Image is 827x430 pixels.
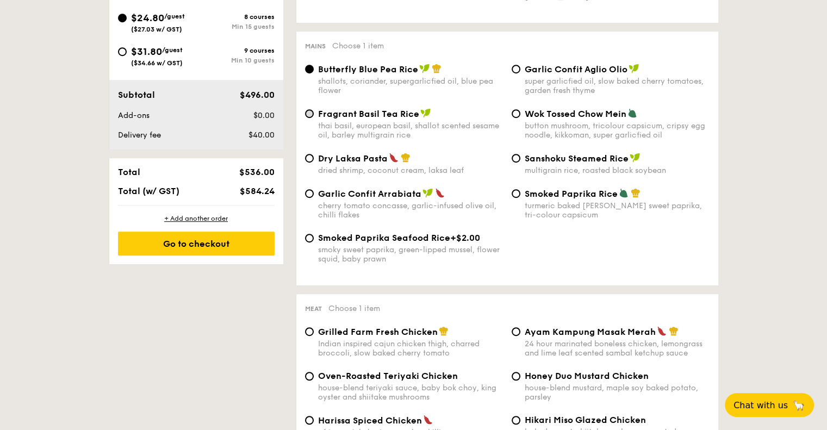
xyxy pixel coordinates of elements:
[318,383,503,402] div: house-blend teriyaki sauce, baby bok choy, king oyster and shiitake mushrooms
[318,153,388,164] span: Dry Laksa Pasta
[435,188,445,198] img: icon-spicy.37a8142b.svg
[439,326,449,336] img: icon-chef-hat.a58ddaea.svg
[318,245,503,264] div: smoky sweet paprika, green-lipped mussel, flower squid, baby prawn
[196,47,275,54] div: 9 courses
[305,189,314,198] input: Garlic Confit Arrabiatacherry tomato concasse, garlic-infused olive oil, chilli flakes
[318,339,503,358] div: Indian inspired cajun chicken thigh, charred broccoli, slow baked cherry tomato
[318,233,450,243] span: Smoked Paprika Seafood Rice
[525,383,710,402] div: house-blend mustard, maple soy baked potato, parsley
[196,13,275,21] div: 8 courses
[318,415,422,426] span: Harissa Spiced Chicken
[305,65,314,73] input: Butterfly Blue Pea Riceshallots, coriander, supergarlicfied oil, blue pea flower
[619,188,629,198] img: icon-vegetarian.fe4039eb.svg
[423,415,433,425] img: icon-spicy.37a8142b.svg
[118,90,155,100] span: Subtotal
[318,64,418,74] span: Butterfly Blue Pea Rice
[450,233,480,243] span: +$2.00
[196,57,275,64] div: Min 10 guests
[305,416,314,425] input: Harissa Spiced Chickenafrican-style harissa, ancho chilli pepper, oven-roasted zucchini and carrot
[389,153,399,163] img: icon-spicy.37a8142b.svg
[630,153,641,163] img: icon-vegan.f8ff3823.svg
[627,108,637,118] img: icon-vegetarian.fe4039eb.svg
[525,327,656,337] span: Ayam Kampung Masak Merah
[525,201,710,220] div: turmeric baked [PERSON_NAME] sweet paprika, tri-colour capsicum
[131,59,183,67] span: ($34.66 w/ GST)
[401,153,411,163] img: icon-chef-hat.a58ddaea.svg
[420,108,431,118] img: icon-vegan.f8ff3823.svg
[512,189,520,198] input: Smoked Paprika Riceturmeric baked [PERSON_NAME] sweet paprika, tri-colour capsicum
[525,415,646,425] span: Hikari Miso Glazed Chicken
[657,326,667,336] img: icon-spicy.37a8142b.svg
[669,326,679,336] img: icon-chef-hat.a58ddaea.svg
[512,327,520,336] input: Ayam Kampung Masak Merah24 hour marinated boneless chicken, lemongrass and lime leaf scented samb...
[239,186,274,196] span: $584.24
[512,109,520,118] input: Wok Tossed Chow Meinbutton mushroom, tricolour capsicum, cripsy egg noodle, kikkoman, super garli...
[512,65,520,73] input: Garlic Confit Aglio Oliosuper garlicfied oil, slow baked cherry tomatoes, garden fresh thyme
[196,23,275,30] div: Min 15 guests
[239,167,274,177] span: $536.00
[318,166,503,175] div: dried shrimp, coconut cream, laksa leaf
[118,232,275,255] div: Go to checkout
[318,371,458,381] span: Oven-Roasted Teriyaki Chicken
[253,111,274,120] span: $0.00
[131,12,164,24] span: $24.80
[239,90,274,100] span: $496.00
[305,42,326,50] span: Mains
[512,372,520,381] input: Honey Duo Mustard Chickenhouse-blend mustard, maple soy baked potato, parsley
[118,47,127,56] input: $31.80/guest($34.66 w/ GST)9 coursesMin 10 guests
[525,371,649,381] span: Honey Duo Mustard Chicken
[318,121,503,140] div: thai basil, european basil, shallot scented sesame oil, barley multigrain rice
[419,64,430,73] img: icon-vegan.f8ff3823.svg
[525,109,626,119] span: Wok Tossed Chow Mein
[792,399,805,412] span: 🦙
[118,214,275,223] div: + Add another order
[305,327,314,336] input: Grilled Farm Fresh ChickenIndian inspired cajun chicken thigh, charred broccoli, slow baked cherr...
[318,77,503,95] div: shallots, coriander, supergarlicfied oil, blue pea flower
[305,154,314,163] input: Dry Laksa Pastadried shrimp, coconut cream, laksa leaf
[164,13,185,20] span: /guest
[512,154,520,163] input: Sanshoku Steamed Ricemultigrain rice, roasted black soybean
[631,188,641,198] img: icon-chef-hat.a58ddaea.svg
[305,305,322,313] span: Meat
[512,416,520,425] input: Hikari Miso Glazed Chickenbaked carrot, shiitake mushroom, roasted sesame seed, spring onion
[118,167,140,177] span: Total
[432,64,442,73] img: icon-chef-hat.a58ddaea.svg
[305,234,314,242] input: Smoked Paprika Seafood Rice+$2.00smoky sweet paprika, green-lipped mussel, flower squid, baby prawn
[248,130,274,140] span: $40.00
[118,186,179,196] span: Total (w/ GST)
[733,400,788,410] span: Chat with us
[525,77,710,95] div: super garlicfied oil, slow baked cherry tomatoes, garden fresh thyme
[131,26,182,33] span: ($27.03 w/ GST)
[332,41,384,51] span: Choose 1 item
[328,304,380,313] span: Choose 1 item
[525,64,627,74] span: Garlic Confit Aglio Olio
[525,166,710,175] div: multigrain rice, roasted black soybean
[318,189,421,199] span: Garlic Confit Arrabiata
[525,153,629,164] span: Sanshoku Steamed Rice
[118,130,161,140] span: Delivery fee
[525,189,618,199] span: Smoked Paprika Rice
[629,64,639,73] img: icon-vegan.f8ff3823.svg
[525,121,710,140] div: button mushroom, tricolour capsicum, cripsy egg noodle, kikkoman, super garlicfied oil
[305,109,314,118] input: Fragrant Basil Tea Ricethai basil, european basil, shallot scented sesame oil, barley multigrain ...
[318,201,503,220] div: cherry tomato concasse, garlic-infused olive oil, chilli flakes
[131,46,162,58] span: $31.80
[318,327,438,337] span: Grilled Farm Fresh Chicken
[725,393,814,417] button: Chat with us🦙
[422,188,433,198] img: icon-vegan.f8ff3823.svg
[305,372,314,381] input: Oven-Roasted Teriyaki Chickenhouse-blend teriyaki sauce, baby bok choy, king oyster and shiitake ...
[118,111,150,120] span: Add-ons
[162,46,183,54] span: /guest
[318,109,419,119] span: Fragrant Basil Tea Rice
[118,14,127,22] input: $24.80/guest($27.03 w/ GST)8 coursesMin 15 guests
[525,339,710,358] div: 24 hour marinated boneless chicken, lemongrass and lime leaf scented sambal ketchup sauce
